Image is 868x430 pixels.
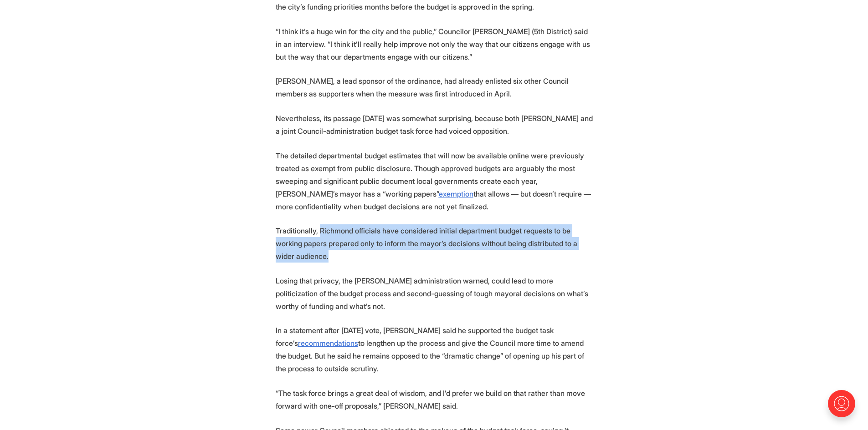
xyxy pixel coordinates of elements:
[276,324,593,375] p: In a statement after [DATE] vote, [PERSON_NAME] said he supported the budget task force’s to leng...
[276,224,593,263] p: Traditionally, Richmond officials have considered initial department budget requests to be workin...
[276,149,593,213] p: The detailed departmental budget estimates that will now be available online were previously trea...
[439,189,473,198] a: exemption
[820,385,868,430] iframe: portal-trigger
[276,274,593,313] p: Losing that privacy, the [PERSON_NAME] administration warned, could lead to more politicization o...
[276,25,593,63] p: “I think it’s a huge win for the city and the public,” Councilor [PERSON_NAME] (5th District) sai...
[276,387,593,412] p: “The task force brings a great deal of wisdom, and I’d prefer we build on that rather than move f...
[276,112,593,137] p: Nevertheless, its passage [DATE] was somewhat surprising, because both [PERSON_NAME] and a joint ...
[276,75,593,100] p: [PERSON_NAME], a lead sponsor of the ordinance, had already enlisted six other Council members as...
[298,339,358,348] a: recommendations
